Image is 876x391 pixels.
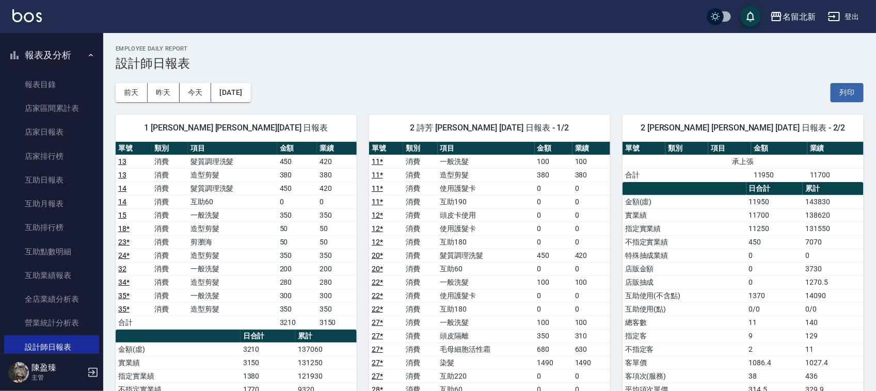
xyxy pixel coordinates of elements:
td: 0 [746,262,803,275]
td: 3150 [317,316,357,329]
td: 毛母細胞活性霜 [438,343,535,356]
button: save [740,6,761,27]
td: 金額(虛) [116,343,241,356]
td: 138620 [803,208,864,222]
td: 300 [277,289,317,302]
th: 項目 [438,142,535,155]
table: a dense table [116,142,357,330]
td: 0 [535,182,572,195]
td: 350 [317,249,357,262]
td: 髮質調理洗髮 [188,182,277,195]
td: 14090 [803,289,864,302]
th: 金額 [277,142,317,155]
span: 1 [PERSON_NAME] [PERSON_NAME][DATE] 日報表 [128,123,344,133]
td: 420 [572,249,610,262]
th: 累計 [295,330,357,343]
td: 0 [317,195,357,208]
td: 消費 [403,275,437,289]
a: 設計師日報表 [4,335,99,359]
th: 單號 [369,142,403,155]
td: 消費 [403,369,437,383]
td: 互助180 [438,235,535,249]
th: 類別 [152,142,188,155]
td: 450 [277,182,317,195]
td: 消費 [403,182,437,195]
th: 金額 [751,142,807,155]
td: 50 [277,222,317,235]
td: 消費 [403,343,437,356]
td: 0 [746,275,803,289]
td: 350 [317,208,357,222]
a: 互助點數明細 [4,240,99,264]
img: Person [8,362,29,383]
td: 11250 [746,222,803,235]
a: 營業統計分析表 [4,311,99,335]
td: 客單價 [623,356,746,369]
td: 680 [535,343,572,356]
td: 消費 [403,195,437,208]
button: 登出 [824,7,864,26]
td: 髮質調理洗髮 [438,249,535,262]
th: 業績 [807,142,864,155]
span: 2 詩芳 [PERSON_NAME] [DATE] 日報表 - 1/2 [381,123,598,133]
button: 名留北新 [766,6,820,27]
a: 店家日報表 [4,120,99,144]
td: 50 [317,222,357,235]
td: 1380 [241,369,296,383]
td: 一般洗髮 [438,316,535,329]
button: [DATE] [211,83,250,102]
td: 0 [572,369,610,383]
button: 列印 [831,83,864,102]
td: 1490 [572,356,610,369]
td: 0 [572,289,610,302]
th: 單號 [116,142,152,155]
button: 前天 [116,83,148,102]
td: 消費 [152,262,188,275]
td: 140 [803,316,864,329]
td: 100 [535,275,572,289]
td: 121930 [295,369,357,383]
td: 0 [535,195,572,208]
td: 0 [277,195,317,208]
td: 3210 [241,343,296,356]
td: 2 [746,343,803,356]
td: 互助180 [438,302,535,316]
td: 一般洗髮 [188,208,277,222]
td: 合計 [623,168,665,182]
table: a dense table [623,142,864,182]
td: 消費 [152,235,188,249]
td: 3730 [803,262,864,275]
td: 38 [746,369,803,383]
td: 0 [535,235,572,249]
td: 450 [746,235,803,249]
td: 一般洗髮 [188,262,277,275]
td: 實業績 [116,356,241,369]
td: 137060 [295,343,357,356]
td: 合計 [116,316,152,329]
button: 今天 [180,83,212,102]
td: 11950 [751,168,807,182]
a: 15 [118,211,126,219]
td: 造型剪髮 [188,275,277,289]
td: 143830 [803,195,864,208]
td: 350 [277,249,317,262]
td: 頭皮卡使用 [438,208,535,222]
th: 日合計 [241,330,296,343]
td: 11 [803,343,864,356]
td: 0 [572,182,610,195]
td: 0 [535,369,572,383]
td: 消費 [152,249,188,262]
td: 350 [277,302,317,316]
a: 互助月報表 [4,192,99,216]
th: 業績 [317,142,357,155]
td: 280 [277,275,317,289]
td: 0 [535,222,572,235]
td: 11950 [746,195,803,208]
td: 9 [746,329,803,343]
td: 消費 [152,289,188,302]
a: 互助日報表 [4,168,99,192]
td: 造型剪髮 [188,302,277,316]
td: 380 [317,168,357,182]
td: 不指定實業績 [623,235,746,249]
td: 消費 [403,289,437,302]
